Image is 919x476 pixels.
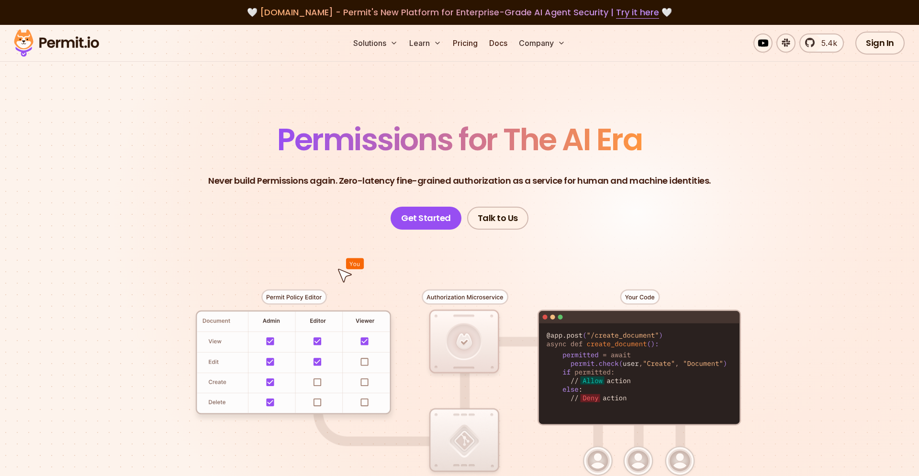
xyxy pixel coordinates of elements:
[485,33,511,53] a: Docs
[277,118,642,161] span: Permissions for The AI Era
[23,6,896,19] div: 🤍 🤍
[10,27,103,59] img: Permit logo
[855,32,905,55] a: Sign In
[405,33,445,53] button: Learn
[616,6,659,19] a: Try it here
[515,33,569,53] button: Company
[799,33,844,53] a: 5.4k
[449,33,482,53] a: Pricing
[208,174,711,188] p: Never build Permissions again. Zero-latency fine-grained authorization as a service for human and...
[260,6,659,18] span: [DOMAIN_NAME] - Permit's New Platform for Enterprise-Grade AI Agent Security |
[349,33,402,53] button: Solutions
[391,207,461,230] a: Get Started
[816,37,837,49] span: 5.4k
[467,207,528,230] a: Talk to Us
